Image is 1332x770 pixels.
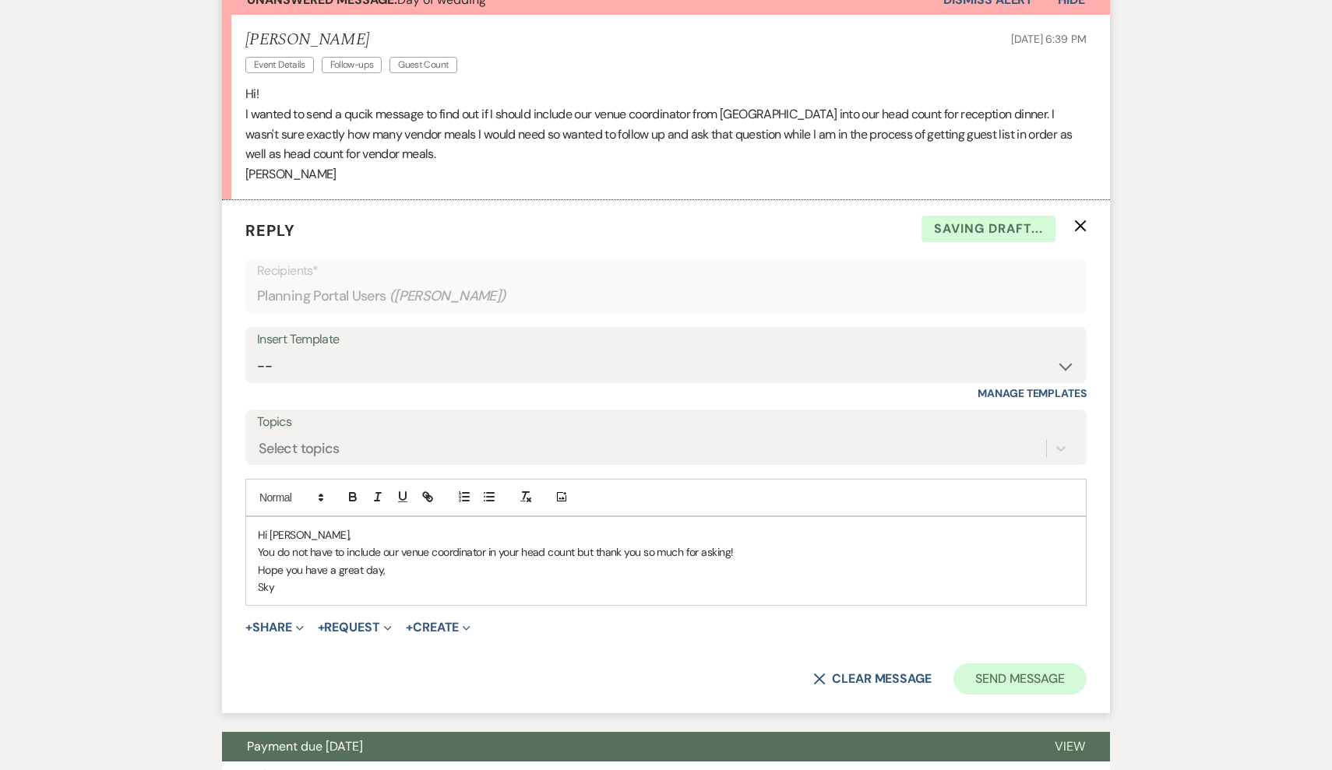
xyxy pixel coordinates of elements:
p: Hi [PERSON_NAME], [258,526,1074,543]
span: Event Details [245,57,314,73]
span: Follow-ups [322,57,382,73]
a: Manage Templates [978,386,1087,400]
span: Saving draft... [921,216,1055,242]
span: + [406,621,413,634]
p: I wanted to send a qucik message to find out if I should include our venue coordinator from [GEOG... [245,104,1087,164]
span: [DATE] 6:39 PM [1011,32,1087,46]
button: Clear message [813,673,932,685]
p: [PERSON_NAME] [245,164,1087,185]
span: ( [PERSON_NAME] ) [389,286,506,307]
p: Hope you have a great day, [258,561,1074,578]
button: Payment due [DATE] [222,732,1030,761]
p: Recipients* [257,261,1075,281]
div: Select topics [259,438,340,459]
div: Insert Template [257,329,1075,351]
div: Planning Portal Users [257,281,1075,311]
button: Share [245,621,304,634]
button: Create [406,621,470,634]
span: + [318,621,325,634]
p: You do not have to include our venue coordinator in your head count but thank you so much for ask... [258,543,1074,561]
span: Guest Count [389,57,457,73]
p: Sky [258,578,1074,596]
label: Topics [257,411,1075,434]
button: Send Message [953,663,1087,694]
span: Reply [245,220,295,241]
span: Payment due [DATE] [247,738,363,754]
span: View [1055,738,1085,754]
span: + [245,621,252,634]
button: Request [318,621,392,634]
h5: [PERSON_NAME] [245,30,465,50]
button: View [1030,732,1110,761]
p: Hi! [245,84,1087,104]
